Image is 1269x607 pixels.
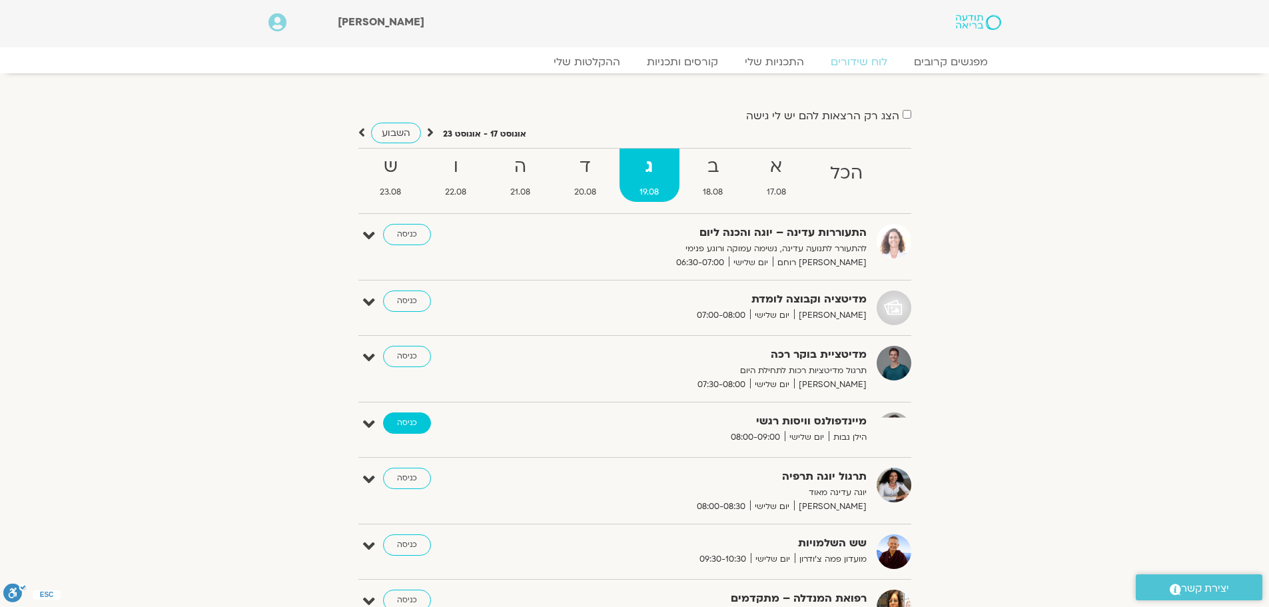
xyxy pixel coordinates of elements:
[383,534,431,556] a: כניסה
[693,378,750,392] span: 07:30-08:00
[746,110,899,122] label: הצג רק הרצאות להם יש לי גישה
[682,185,743,199] span: 18.08
[731,55,817,69] a: התכניות שלי
[1136,574,1262,600] a: יצירת קשר
[371,123,421,143] a: השבוע
[620,149,680,202] a: ג19.08
[729,256,773,270] span: יום שלישי
[1181,580,1229,598] span: יצירת קשר
[692,500,750,514] span: 08:00-08:30
[540,412,867,430] strong: מיינדפולנס וויסות רגשי
[620,185,680,199] span: 19.08
[383,346,431,367] a: כניסה
[540,242,867,256] p: להתעורר לתנועה עדינה, נשימה עמוקה ורוגע פנימי
[383,412,431,434] a: כניסה
[794,378,867,392] span: [PERSON_NAME]
[746,185,807,199] span: 17.08
[726,430,785,444] span: 08:00-09:00
[424,152,487,182] strong: ו
[540,346,867,364] strong: מדיטציית בוקר רכה
[695,552,751,566] span: 09:30-10:30
[795,552,867,566] span: מועדון פמה צ'ודרון
[554,152,617,182] strong: ד
[634,55,731,69] a: קורסים ותכניות
[540,291,867,308] strong: מדיטציה וקבוצה לומדת
[746,149,807,202] a: א17.08
[682,152,743,182] strong: ב
[490,152,551,182] strong: ה
[554,149,617,202] a: ד20.08
[360,149,422,202] a: ש23.08
[554,185,617,199] span: 20.08
[692,308,750,322] span: 07:00-08:00
[750,378,794,392] span: יום שלישי
[750,500,794,514] span: יום שלישי
[424,185,487,199] span: 22.08
[443,127,526,141] p: אוגוסט 17 - אוגוסט 23
[540,468,867,486] strong: תרגול יוגה תרפיה
[682,149,743,202] a: ב18.08
[809,159,883,189] strong: הכל
[773,256,867,270] span: [PERSON_NAME] רוחם
[360,185,422,199] span: 23.08
[540,534,867,552] strong: שש השלמויות
[383,224,431,245] a: כניסה
[794,500,867,514] span: [PERSON_NAME]
[383,291,431,312] a: כניסה
[424,149,487,202] a: ו22.08
[785,430,829,444] span: יום שלישי
[901,55,1001,69] a: מפגשים קרובים
[794,308,867,322] span: [PERSON_NAME]
[750,308,794,322] span: יום שלישי
[490,185,551,199] span: 21.08
[671,256,729,270] span: 06:30-07:00
[382,127,410,139] span: השבוע
[817,55,901,69] a: לוח שידורים
[620,152,680,182] strong: ג
[383,468,431,489] a: כניסה
[809,149,883,202] a: הכל
[751,552,795,566] span: יום שלישי
[490,149,551,202] a: ה21.08
[746,152,807,182] strong: א
[829,430,867,444] span: הילן נבות
[540,55,634,69] a: ההקלטות שלי
[360,152,422,182] strong: ש
[268,55,1001,69] nav: Menu
[338,15,424,29] span: [PERSON_NAME]
[540,486,867,500] p: יוגה עדינה מאוד
[540,224,867,242] strong: התעוררות עדינה – יוגה והכנה ליום
[540,364,867,378] p: תרגול מדיטציות רכות לתחילת היום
